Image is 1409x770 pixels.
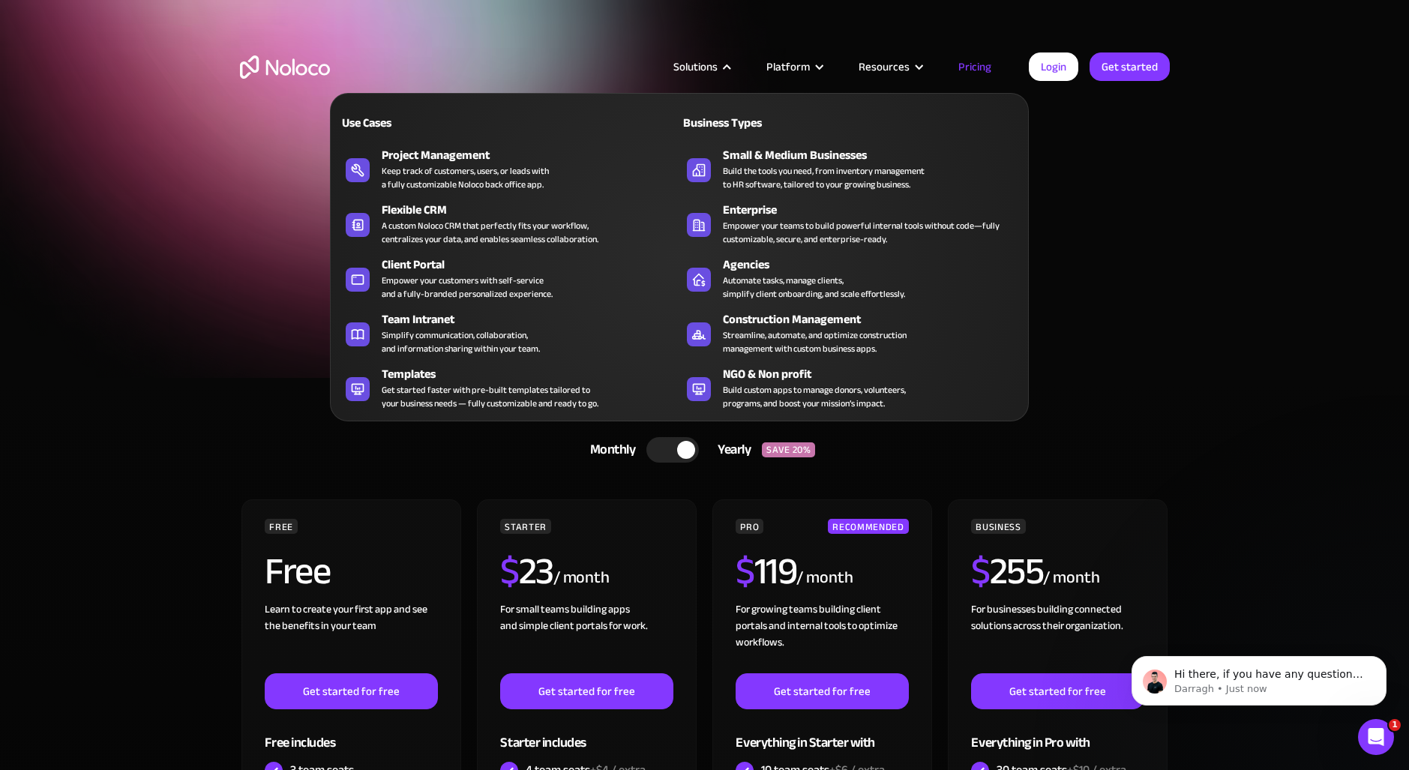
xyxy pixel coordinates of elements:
[265,709,437,758] div: Free includes
[736,519,763,534] div: PRO
[265,601,437,673] div: Learn to create your first app and see the benefits in your team ‍
[840,57,940,76] div: Resources
[723,328,907,355] div: Streamline, automate, and optimize construction management with custom business apps.
[382,383,598,410] div: Get started faster with pre-built templates tailored to your business needs — fully customizable ...
[673,57,718,76] div: Solutions
[338,362,679,413] a: TemplatesGet started faster with pre-built templates tailored toyour business needs — fully custo...
[240,55,330,79] a: home
[382,274,553,301] div: Empower your customers with self-service and a fully-branded personalized experience.
[382,256,686,274] div: Client Portal
[265,553,330,590] h2: Free
[723,256,1027,274] div: Agencies
[265,673,437,709] a: Get started for free
[679,143,1021,194] a: Small & Medium BusinessesBuild the tools you need, from inventory managementto HR software, tailo...
[655,57,748,76] div: Solutions
[338,198,679,249] a: Flexible CRMA custom Noloco CRM that perfectly fits your workflow,centralizes your data, and enab...
[859,57,910,76] div: Resources
[736,709,908,758] div: Everything in Starter with
[571,439,647,461] div: Monthly
[736,601,908,673] div: For growing teams building client portals and internal tools to optimize workflows.
[500,553,553,590] h2: 23
[679,307,1021,358] a: Construction ManagementStreamline, automate, and optimize constructionmanagement with custom busi...
[679,114,844,132] div: Business Types
[723,201,1027,219] div: Enterprise
[338,105,679,139] a: Use Cases
[971,519,1025,534] div: BUSINESS
[500,709,673,758] div: Starter includes
[500,601,673,673] div: For small teams building apps and simple client portals for work. ‍
[736,553,796,590] h2: 119
[1043,566,1099,590] div: / month
[940,57,1010,76] a: Pricing
[736,536,754,607] span: $
[1029,52,1078,81] a: Login
[240,127,1170,217] h1: Flexible Pricing Designed for Business
[382,146,686,164] div: Project Management
[723,164,925,191] div: Build the tools you need, from inventory management to HR software, tailored to your growing busi...
[679,253,1021,304] a: AgenciesAutomate tasks, manage clients,simplify client onboarding, and scale effortlessly.
[679,362,1021,413] a: NGO & Non profitBuild custom apps to manage donors, volunteers,programs, and boost your mission’s...
[338,143,679,194] a: Project ManagementKeep track of customers, users, or leads witha fully customizable Noloco back o...
[971,553,1043,590] h2: 255
[382,328,540,355] div: Simplify communication, collaboration, and information sharing within your team.
[338,307,679,358] a: Team IntranetSimplify communication, collaboration,and information sharing within your team.
[723,383,906,410] div: Build custom apps to manage donors, volunteers, programs, and boost your mission’s impact.
[679,105,1021,139] a: Business Types
[723,219,1013,246] div: Empower your teams to build powerful internal tools without code—fully customizable, secure, and ...
[762,442,815,457] div: SAVE 20%
[240,393,1170,430] div: CHOOSE YOUR PLAN
[382,310,686,328] div: Team Intranet
[240,232,1170,255] h2: Start for free. Upgrade to support your business at any stage.
[971,601,1144,673] div: For businesses building connected solutions across their organization. ‍
[382,201,686,219] div: Flexible CRM
[553,566,610,590] div: / month
[766,57,810,76] div: Platform
[382,219,598,246] div: A custom Noloco CRM that perfectly fits your workflow, centralizes your data, and enables seamles...
[971,673,1144,709] a: Get started for free
[265,519,298,534] div: FREE
[723,146,1027,164] div: Small & Medium Businesses
[338,114,502,132] div: Use Cases
[1358,719,1394,755] iframe: Intercom live chat
[382,365,686,383] div: Templates
[1109,625,1409,730] iframe: Intercom notifications message
[748,57,840,76] div: Platform
[330,72,1029,421] nav: Solutions
[1090,52,1170,81] a: Get started
[796,566,853,590] div: / month
[382,164,549,191] div: Keep track of customers, users, or leads with a fully customizable Noloco back office app.
[500,519,550,534] div: STARTER
[723,310,1027,328] div: Construction Management
[736,673,908,709] a: Get started for free
[500,536,519,607] span: $
[971,709,1144,758] div: Everything in Pro with
[679,198,1021,249] a: EnterpriseEmpower your teams to build powerful internal tools without code—fully customizable, se...
[723,365,1027,383] div: NGO & Non profit
[500,673,673,709] a: Get started for free
[971,536,990,607] span: $
[828,519,908,534] div: RECOMMENDED
[338,253,679,304] a: Client PortalEmpower your customers with self-serviceand a fully-branded personalized experience.
[699,439,762,461] div: Yearly
[723,274,905,301] div: Automate tasks, manage clients, simplify client onboarding, and scale effortlessly.
[1389,719,1401,731] span: 1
